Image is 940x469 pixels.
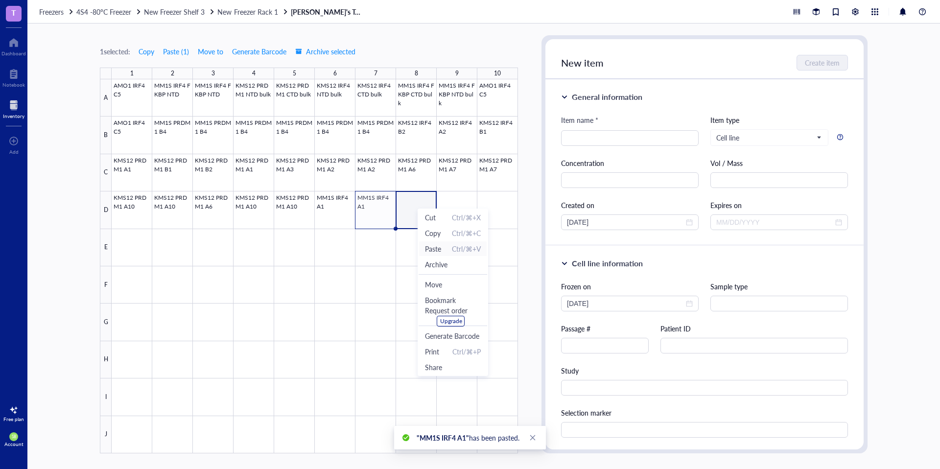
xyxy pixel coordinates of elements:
[295,47,355,55] span: Archive selected
[425,259,447,270] span: Archive
[76,7,142,16] a: 4S4 -80°C Freezer
[425,346,439,357] span: Print
[144,7,288,16] a: New Freezer Shelf 3New Freezer Rack 1
[130,67,134,80] div: 1
[797,55,848,70] button: Create item
[11,434,16,439] span: SB
[710,281,848,292] div: Sample type
[716,217,833,228] input: MM/DD/YYYY
[100,229,112,266] div: E
[295,44,356,59] button: Archive selected
[171,67,174,80] div: 2
[2,66,25,88] a: Notebook
[4,441,23,447] div: Account
[100,266,112,304] div: F
[455,67,459,80] div: 9
[425,228,441,238] span: Copy
[100,46,130,57] div: 1 selected:
[716,133,821,142] span: Cell line
[425,305,481,327] span: Request order
[561,323,649,334] div: Passage #
[252,67,256,80] div: 4
[452,243,481,254] span: Ctrl/⌘+V
[425,212,436,223] span: Cut
[293,67,296,80] div: 5
[232,47,286,55] span: Generate Barcode
[561,115,598,125] div: Item name
[561,56,604,70] span: New item
[440,317,462,325] div: Upgrade
[100,79,112,117] div: A
[138,44,155,59] button: Copy
[197,44,224,59] button: Move to
[572,258,643,269] div: Cell line information
[100,304,112,341] div: G
[100,154,112,191] div: C
[9,149,19,155] div: Add
[417,433,519,443] span: has been pasted.
[710,115,848,125] div: Item type
[232,44,287,59] button: Generate Barcode
[529,434,536,441] span: close
[417,433,469,443] b: "MM1S IRF4 A1"
[567,217,684,228] input: MM/DD/YYYY
[291,7,364,16] a: [PERSON_NAME]'s Temp Cell Box
[452,346,481,357] span: Ctrl/⌘+P
[3,97,24,119] a: Inventory
[567,298,684,309] input: Select date
[2,82,25,88] div: Notebook
[100,341,112,378] div: H
[1,35,26,56] a: Dashboard
[211,67,215,80] div: 3
[39,7,64,17] span: Freezers
[561,407,848,418] div: Selection marker
[425,330,481,341] span: Generate Barcode
[425,295,481,305] span: Bookmark
[561,365,848,376] div: Study
[494,67,501,80] div: 10
[144,7,205,17] span: New Freezer Shelf 3
[11,6,16,19] span: T
[100,378,112,416] div: I
[425,362,481,373] span: Share
[100,191,112,229] div: D
[198,47,223,55] span: Move to
[572,91,642,103] div: General information
[710,158,848,168] div: Vol / Mass
[527,432,538,443] a: Close
[710,200,848,211] div: Expires on
[561,281,699,292] div: Frozen on
[100,416,112,453] div: J
[3,113,24,119] div: Inventory
[217,7,278,17] span: New Freezer Rack 1
[39,7,74,16] a: Freezers
[660,323,848,334] div: Patient ID
[139,47,154,55] span: Copy
[452,212,481,223] span: Ctrl/⌘+X
[425,243,441,254] span: Paste
[76,7,131,17] span: 4S4 -80°C Freezer
[100,117,112,154] div: B
[415,67,418,80] div: 8
[333,67,337,80] div: 6
[452,228,481,238] span: Ctrl/⌘+C
[3,416,24,422] div: Free plan
[561,200,699,211] div: Created on
[1,50,26,56] div: Dashboard
[163,44,189,59] button: Paste (1)
[374,67,377,80] div: 7
[561,158,699,168] div: Concentration
[425,279,481,290] span: Move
